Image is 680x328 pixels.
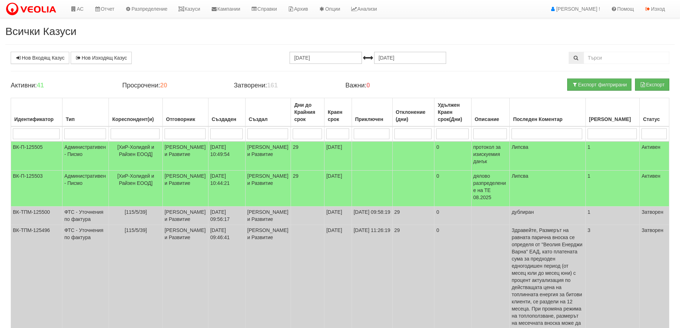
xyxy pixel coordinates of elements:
[352,98,392,127] th: Приключен: No sort applied, activate to apply an ascending sort
[71,52,132,64] a: Нов Изходящ Казус
[436,100,469,124] div: Удължен Краен срок(Дни)
[5,2,60,17] img: VeoliaLogo.png
[11,171,62,207] td: ВК-П-125503
[163,141,208,171] td: [PERSON_NAME] и Развитие
[473,143,508,165] p: протокол за изискуемия данък
[293,144,298,150] span: 29
[324,207,352,225] td: [DATE]
[585,98,639,127] th: Брой Файлове: No sort applied, activate to apply an ascending sort
[512,173,528,179] span: Липсва
[640,207,669,225] td: Затворен
[291,98,324,127] th: Дни до Крайния срок: No sort applied, activate to apply an ascending sort
[117,144,154,157] span: [ХиР-Холидей и Райзен ЕООД]
[588,114,638,124] div: [PERSON_NAME]
[324,98,352,127] th: Краен срок: No sort applied, activate to apply an ascending sort
[64,114,107,124] div: Тип
[245,98,291,127] th: Създал: No sort applied, activate to apply an ascending sort
[245,171,291,207] td: [PERSON_NAME] и Развитие
[11,207,62,225] td: ВК-ТПМ-125500
[62,141,109,171] td: Административен - Писмо
[210,114,243,124] div: Създаден
[471,98,510,127] th: Описание: No sort applied, activate to apply an ascending sort
[247,114,289,124] div: Създал
[640,141,669,171] td: Активен
[13,114,60,124] div: Идентификатор
[208,141,245,171] td: [DATE] 10:49:54
[640,98,669,127] th: Статус: No sort applied, activate to apply an ascending sort
[122,82,223,89] h4: Просрочени:
[512,114,584,124] div: Последен Коментар
[635,79,669,91] button: Експорт
[267,82,278,89] b: 161
[392,207,434,225] td: 29
[434,171,471,207] td: 0
[512,209,534,215] span: дублиран
[473,114,508,124] div: Описание
[208,98,245,127] th: Създаден: No sort applied, activate to apply an ascending sort
[5,25,675,37] h2: Всички Казуси
[208,207,245,225] td: [DATE] 09:56:17
[245,207,291,225] td: [PERSON_NAME] и Развитие
[585,171,639,207] td: 1
[163,207,208,225] td: [PERSON_NAME] и Развитие
[324,141,352,171] td: [DATE]
[640,171,669,207] td: Активен
[585,207,639,225] td: 1
[62,98,109,127] th: Тип: No sort applied, activate to apply an ascending sort
[125,227,147,233] span: [115/5/39]
[567,79,631,91] button: Експорт филтрирани
[392,98,434,127] th: Отклонение (дни): No sort applied, activate to apply an ascending sort
[510,98,586,127] th: Последен Коментар: No sort applied, activate to apply an ascending sort
[125,209,147,215] span: [115/5/39]
[473,172,508,201] p: дялово разпределение на ТЕ 08.2025
[585,141,639,171] td: 1
[109,98,163,127] th: Кореспондент(и): No sort applied, activate to apply an ascending sort
[11,98,62,127] th: Идентификатор: No sort applied, activate to apply an ascending sort
[293,100,322,124] div: Дни до Крайния срок
[245,141,291,171] td: [PERSON_NAME] и Развитие
[11,141,62,171] td: ВК-П-125505
[163,171,208,207] td: [PERSON_NAME] и Развитие
[367,82,370,89] b: 0
[117,173,154,186] span: [ХиР-Холидей и Райзен ЕООД]
[434,98,471,127] th: Удължен Краен срок(Дни): No sort applied, activate to apply an ascending sort
[324,171,352,207] td: [DATE]
[641,114,667,124] div: Статус
[352,207,392,225] td: [DATE] 09:58:19
[326,107,350,124] div: Краен срок
[434,207,471,225] td: 0
[163,98,208,127] th: Отговорник: No sort applied, activate to apply an ascending sort
[62,207,109,225] td: ФТС - Уточнения по фактура
[293,173,298,179] span: 29
[512,144,528,150] span: Липсва
[234,82,334,89] h4: Затворени:
[111,114,161,124] div: Кореспондент(и)
[62,171,109,207] td: Административен - Писмо
[394,107,433,124] div: Отклонение (дни)
[434,141,471,171] td: 0
[160,82,167,89] b: 20
[165,114,206,124] div: Отговорник
[584,52,669,64] input: Търсене по Идентификатор, Бл/Вх/Ап, Тип, Описание, Моб. Номер, Имейл, Файл, Коментар,
[11,52,69,64] a: Нов Входящ Казус
[354,114,391,124] div: Приключен
[345,82,446,89] h4: Важни:
[11,82,111,89] h4: Активни:
[208,171,245,207] td: [DATE] 10:44:21
[37,82,44,89] b: 41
